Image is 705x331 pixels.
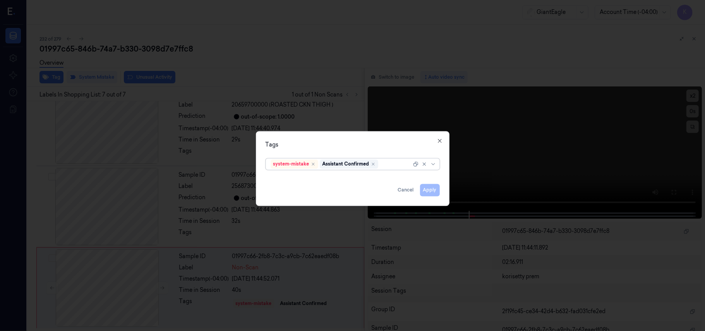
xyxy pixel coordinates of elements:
[395,184,417,197] button: Cancel
[266,141,440,149] div: Tags
[371,162,376,167] div: Remove ,Assistant Confirmed
[311,162,316,167] div: Remove ,system-mistake
[273,161,309,168] div: system-mistake
[322,161,369,168] div: Assistant Confirmed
